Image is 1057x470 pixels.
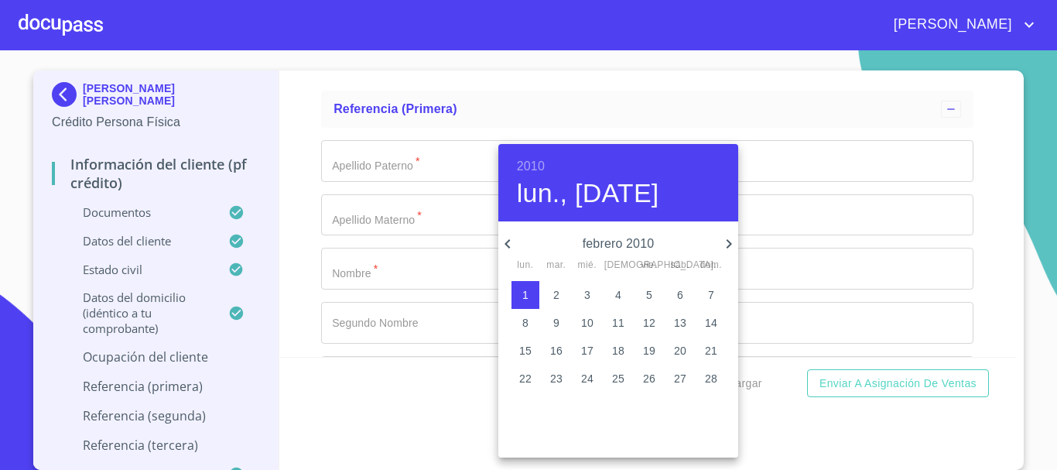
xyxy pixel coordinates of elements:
[604,258,632,273] span: [DEMOGRAPHIC_DATA].
[677,286,683,302] p: 6
[604,281,632,309] button: 4
[643,314,655,330] p: 12
[666,258,694,273] span: sáb.
[517,156,545,177] button: 2010
[697,258,725,273] span: dom.
[666,281,694,309] button: 6
[635,281,663,309] button: 5
[612,342,624,358] p: 18
[604,337,632,365] button: 18
[581,342,593,358] p: 17
[705,314,717,330] p: 14
[705,370,717,386] p: 28
[643,342,655,358] p: 19
[705,342,717,358] p: 21
[584,286,590,302] p: 3
[573,258,601,273] span: mié.
[635,258,663,273] span: vie.
[519,342,532,358] p: 15
[550,342,563,358] p: 16
[635,309,663,337] button: 12
[604,309,632,337] button: 11
[635,365,663,393] button: 26
[542,258,570,273] span: mar.
[674,342,686,358] p: 20
[573,281,601,309] button: 3
[674,314,686,330] p: 13
[635,337,663,365] button: 19
[573,337,601,365] button: 17
[542,309,570,337] button: 9
[697,365,725,393] button: 28
[573,365,601,393] button: 24
[542,337,570,365] button: 16
[643,370,655,386] p: 26
[542,365,570,393] button: 23
[615,286,621,302] p: 4
[511,309,539,337] button: 8
[519,370,532,386] p: 22
[511,281,539,309] button: 1
[697,337,725,365] button: 21
[581,370,593,386] p: 24
[517,235,720,253] p: febrero 2010
[697,309,725,337] button: 14
[612,370,624,386] p: 25
[666,337,694,365] button: 20
[581,314,593,330] p: 10
[674,370,686,386] p: 27
[522,286,528,302] p: 1
[708,286,714,302] p: 7
[573,309,601,337] button: 10
[542,281,570,309] button: 2
[522,314,528,330] p: 8
[666,365,694,393] button: 27
[553,314,559,330] p: 9
[511,337,539,365] button: 15
[666,309,694,337] button: 13
[511,258,539,273] span: lun.
[646,286,652,302] p: 5
[511,365,539,393] button: 22
[612,314,624,330] p: 11
[553,286,559,302] p: 2
[604,365,632,393] button: 25
[550,370,563,386] p: 23
[697,281,725,309] button: 7
[517,177,659,210] button: lun., [DATE]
